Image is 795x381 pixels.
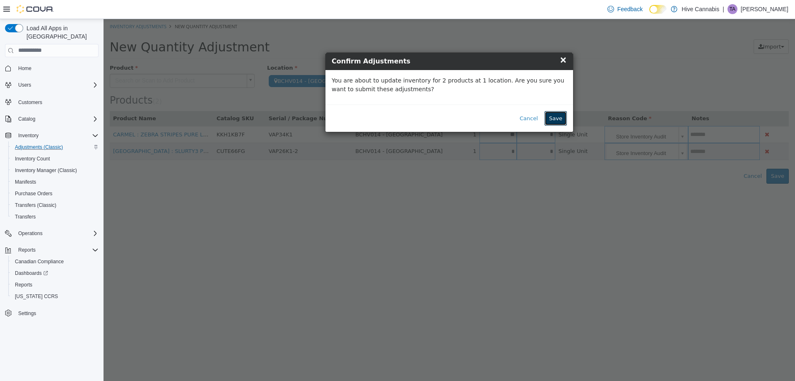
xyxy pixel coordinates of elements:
span: Canadian Compliance [12,257,99,267]
a: Transfers (Classic) [12,200,60,210]
button: Inventory [15,131,42,141]
span: Users [18,82,31,88]
span: Inventory Manager (Classic) [12,165,99,175]
span: Adjustments (Classic) [15,144,63,150]
span: Transfers (Classic) [12,200,99,210]
span: Reports [15,282,32,288]
button: Catalog [2,113,102,125]
span: Dashboards [15,270,48,277]
span: Reports [15,245,99,255]
h4: Confirm Adjustments [228,37,463,47]
a: Transfers [12,212,39,222]
button: Adjustments (Classic) [8,141,102,153]
a: Dashboards [12,268,51,278]
span: Transfers [12,212,99,222]
span: [US_STATE] CCRS [15,293,58,300]
button: Customers [2,96,102,108]
a: [US_STATE] CCRS [12,291,61,301]
button: Cancel [412,92,439,107]
p: You are about to update inventory for 2 products at 1 location. Are you sure you want to submit t... [228,57,463,75]
button: Operations [2,228,102,239]
button: Inventory Manager (Classic) [8,165,102,176]
button: Canadian Compliance [8,256,102,267]
a: Reports [12,280,36,290]
span: Transfers [15,214,36,220]
span: Transfers (Classic) [15,202,56,209]
img: Cova [17,5,54,13]
a: Inventory Manager (Classic) [12,165,80,175]
span: Manifests [12,177,99,187]
button: Catalog [15,114,39,124]
span: Customers [15,97,99,107]
span: Inventory Count [15,155,50,162]
span: Inventory [15,131,99,141]
button: Transfers [8,211,102,223]
span: Operations [15,228,99,238]
a: Inventory Count [12,154,53,164]
button: Inventory Count [8,153,102,165]
button: Purchase Orders [8,188,102,199]
a: Purchase Orders [12,189,56,199]
a: Dashboards [8,267,102,279]
button: Reports [15,245,39,255]
span: Purchase Orders [12,189,99,199]
button: Reports [2,244,102,256]
button: Home [2,62,102,74]
button: Settings [2,307,102,319]
span: Catalog [15,114,99,124]
p: Hive Cannabis [682,4,719,14]
span: Manifests [15,179,36,185]
nav: Complex example [5,59,99,341]
span: Inventory [18,132,39,139]
span: Reports [18,247,36,253]
p: | [723,4,724,14]
a: Home [15,63,35,73]
p: [PERSON_NAME] [741,4,788,14]
button: [US_STATE] CCRS [8,291,102,302]
span: Adjustments (Classic) [12,142,99,152]
a: Settings [15,308,39,318]
span: Load All Apps in [GEOGRAPHIC_DATA] [23,24,99,41]
span: Washington CCRS [12,291,99,301]
span: Inventory Count [12,154,99,164]
button: Users [15,80,34,90]
button: Operations [15,228,46,238]
div: Toby Atkinson [728,4,737,14]
a: Canadian Compliance [12,257,67,267]
button: Reports [8,279,102,291]
span: Reports [12,280,99,290]
span: × [456,36,463,46]
span: TA [730,4,735,14]
span: Users [15,80,99,90]
span: Customers [18,99,42,106]
button: Save [441,92,463,107]
button: Manifests [8,176,102,188]
button: Users [2,79,102,91]
span: Settings [18,310,36,317]
a: Manifests [12,177,39,187]
span: Settings [15,308,99,318]
span: Catalog [18,116,35,122]
span: Feedback [617,5,643,13]
button: Inventory [2,130,102,141]
input: Dark Mode [649,5,667,14]
span: Home [18,65,31,72]
span: Canadian Compliance [15,258,64,265]
a: Adjustments (Classic) [12,142,66,152]
span: Operations [18,230,43,237]
span: Dashboards [12,268,99,278]
button: Transfers (Classic) [8,199,102,211]
span: Inventory Manager (Classic) [15,167,77,174]
span: Home [15,63,99,73]
a: Customers [15,97,46,107]
span: Purchase Orders [15,190,53,197]
a: Feedback [604,1,646,17]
